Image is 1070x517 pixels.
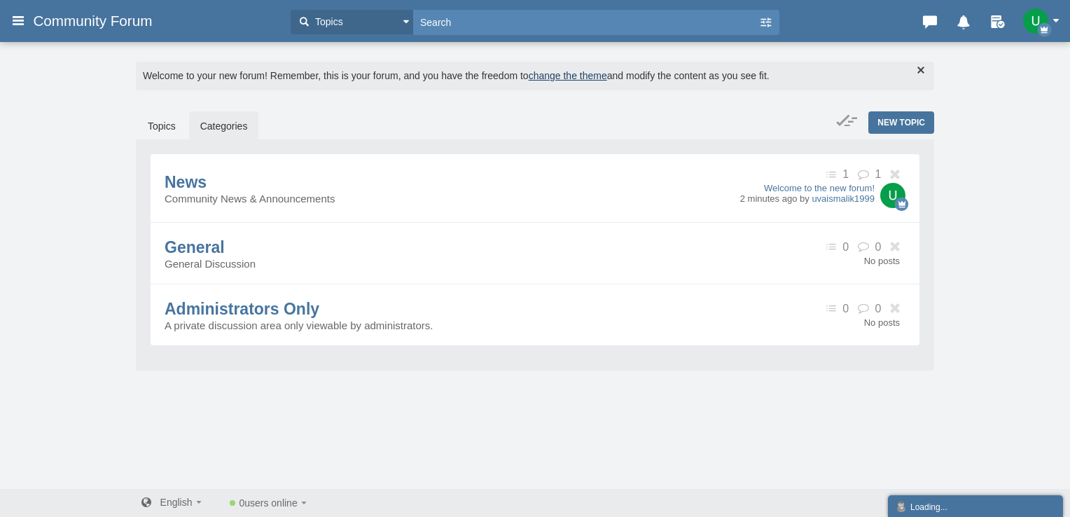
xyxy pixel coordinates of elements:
div: Welcome to your new forum! Remember, this is your forum, and you have the freedom to and modify t... [136,62,934,90]
span: 1 [875,168,882,181]
span: Community Forum [33,13,162,29]
a: Community Forum [33,8,284,34]
span: English [160,497,193,508]
a: New Topic [868,111,934,134]
span: New Topic [877,118,925,127]
time: 2 minutes ago [740,193,798,204]
a: 0 [230,497,306,509]
img: 62WZPUAAAAGSURBVAMAQKVcw+amLYoAAAAASUVORK5CYII= [880,183,905,208]
input: Search [413,10,758,34]
a: Topics [137,111,187,141]
a: Administrators Only [165,300,319,318]
div: Loading... [895,499,1056,513]
span: 0 [875,241,882,254]
span: 0 [875,303,882,315]
span: users online [244,497,298,509]
img: 62WZPUAAAAGSURBVAMAQKVcw+amLYoAAAAASUVORK5CYII= [1023,8,1048,34]
span: 0 [842,303,849,315]
a: Categories [189,111,259,141]
span: Topics [312,15,343,29]
a: News [165,173,207,191]
span: 0 [842,241,849,254]
a: Welcome to the new forum! [740,183,875,193]
a: uvaismalik1999 [812,193,875,204]
button: Topics [291,10,413,34]
a: change the theme [529,70,607,81]
a: General [165,238,225,256]
span: 1 [842,168,849,181]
